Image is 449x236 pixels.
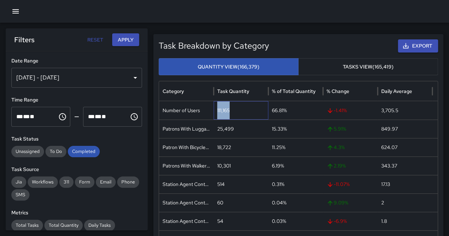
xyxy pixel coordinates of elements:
div: Number of Users [159,101,214,120]
span: -6.9 % [327,212,374,230]
div: 10,301 [214,157,268,175]
span: -1.41 % [327,101,374,120]
h6: Task Status [11,135,142,143]
span: Email [96,179,116,186]
span: Minutes [23,114,30,119]
div: 54 [214,212,268,230]
div: 111,165 [214,101,268,120]
div: Email [96,176,116,188]
div: Category [163,88,184,94]
span: Completed [68,148,100,155]
div: [DATE] - [DATE] [11,68,142,88]
span: Hours [16,114,23,119]
div: 11.25% [268,138,323,157]
button: Quantity View(166,379) [159,58,299,76]
div: 17.13 [378,175,432,193]
div: % of Total Quantity [272,88,316,94]
span: Unassigned [11,148,44,155]
div: Total Quantity [44,220,83,231]
div: 0.03% [268,212,323,230]
div: 343.37 [378,157,432,175]
div: Phone [117,176,139,188]
div: % Change [327,88,349,94]
div: Jia [11,176,26,188]
button: Apply [112,33,139,46]
button: Choose time, selected time is 12:00 AM [55,110,70,124]
span: Jia [11,179,26,186]
div: 66.81% [268,101,323,120]
div: 6.19% [268,157,323,175]
span: Form [75,179,94,186]
span: Total Tasks [11,222,43,229]
span: Total Quantity [44,222,83,229]
div: 0.04% [268,193,323,212]
div: 0.31% [268,175,323,193]
div: 18,722 [214,138,268,157]
div: SMS [11,189,29,201]
span: Workflows [28,179,58,186]
span: Phone [117,179,139,186]
div: Station Agent Contacted Restocking Supplies Request [159,212,214,230]
span: Hours [88,114,95,119]
div: 60 [214,193,268,212]
div: 3,705.5 [378,101,432,120]
div: 1.8 [378,212,432,230]
div: Daily Tasks [84,220,115,231]
span: To Do [45,148,66,155]
button: Reset [84,33,106,46]
div: Workflows [28,176,58,188]
span: 311 [59,179,73,186]
div: Station Agent Contacted Cleanliness Issue Reported [159,175,214,193]
div: Daily Average [381,88,412,94]
button: Export [398,39,438,53]
span: -11.07 % [327,175,374,193]
span: Meridiem [30,114,34,119]
div: Completed [68,146,100,157]
span: 5.91 % [327,120,374,138]
div: Patrons With Luggage Stroller Carts Wagons [159,120,214,138]
div: 514 [214,175,268,193]
h6: Metrics [11,209,142,217]
div: 849.97 [378,120,432,138]
div: Total Tasks [11,220,43,231]
h6: Date Range [11,57,142,65]
h6: Task Source [11,166,142,174]
span: Minutes [95,114,102,119]
div: Patrons With Walkers Canes Wheelchair [159,157,214,175]
div: 15.33% [268,120,323,138]
span: Meridiem [102,114,106,119]
h5: Task Breakdown by Category [159,40,367,51]
div: Patron With Bicycles Scooters Electric Scooters [159,138,214,157]
div: Station Agent Contacted Police- Threat/Assault between patron & Attendant [159,193,214,212]
h6: Filters [14,34,34,45]
div: 2 [378,193,432,212]
div: To Do [45,146,66,157]
div: Form [75,176,94,188]
h6: Time Range [11,96,142,104]
div: Unassigned [11,146,44,157]
div: Task Quantity [217,88,249,94]
button: Choose time, selected time is 11:59 PM [127,110,141,124]
div: 624.07 [378,138,432,157]
span: 2.19 % [327,157,374,175]
div: 25,499 [214,120,268,138]
span: 9.09 % [327,194,374,212]
span: Daily Tasks [84,222,115,229]
span: 4.3 % [327,138,374,157]
div: 311 [59,176,73,188]
button: Tasks View(165,419) [298,58,438,76]
span: SMS [11,191,29,198]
